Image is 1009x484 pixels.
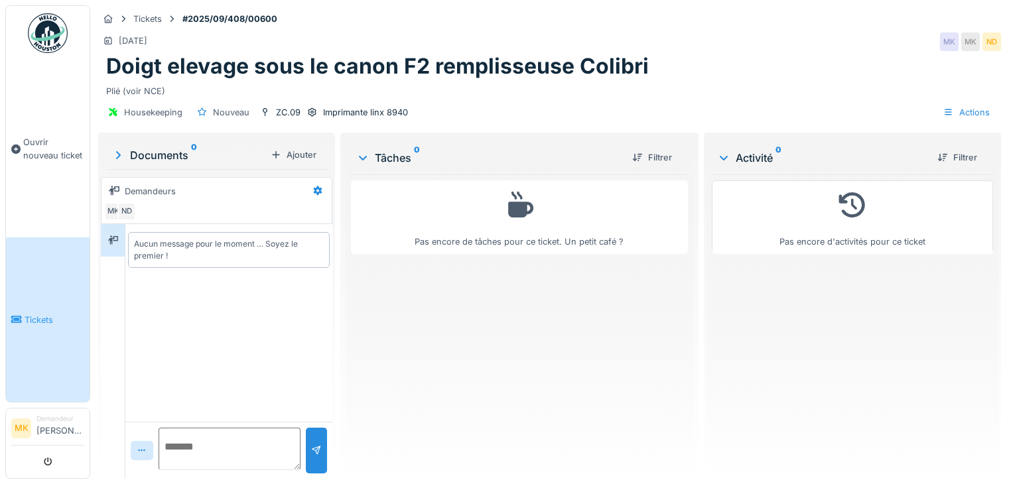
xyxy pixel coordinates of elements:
sup: 0 [775,150,781,166]
div: ND [982,32,1001,51]
div: Demandeur [36,414,84,424]
a: MK Demandeur[PERSON_NAME] [11,414,84,446]
div: Tickets [133,13,162,25]
li: MK [11,418,31,438]
div: Nouveau [213,106,249,119]
div: Ajouter [265,146,322,164]
div: MK [961,32,980,51]
div: Activité [717,150,927,166]
span: Tickets [25,314,84,326]
a: Tickets [6,237,90,402]
li: [PERSON_NAME] [36,414,84,442]
h1: Doigt elevage sous le canon F2 remplisseuse Colibri [106,54,649,79]
div: ND [117,202,136,221]
div: Filtrer [932,149,982,166]
div: Plié (voir NCE) [106,80,993,97]
div: Imprimante linx 8940 [323,106,408,119]
sup: 0 [191,147,197,163]
span: Ouvrir nouveau ticket [23,136,84,161]
div: Actions [937,103,996,122]
div: Demandeurs [125,185,176,198]
strong: #2025/09/408/00600 [177,13,283,25]
div: Filtrer [627,149,677,166]
div: Pas encore de tâches pour ce ticket. Un petit café ? [360,186,679,248]
div: MK [104,202,123,221]
sup: 0 [414,150,420,166]
a: Ouvrir nouveau ticket [6,60,90,237]
div: Pas encore d'activités pour ce ticket [720,186,984,248]
div: Aucun message pour le moment … Soyez le premier ! [134,238,324,262]
img: Badge_color-CXgf-gQk.svg [28,13,68,53]
div: Tâches [356,150,622,166]
div: Housekeeping [124,106,182,119]
div: ZC.09 [276,106,301,119]
div: MK [940,32,959,51]
div: [DATE] [119,34,147,47]
div: Documents [111,147,265,163]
